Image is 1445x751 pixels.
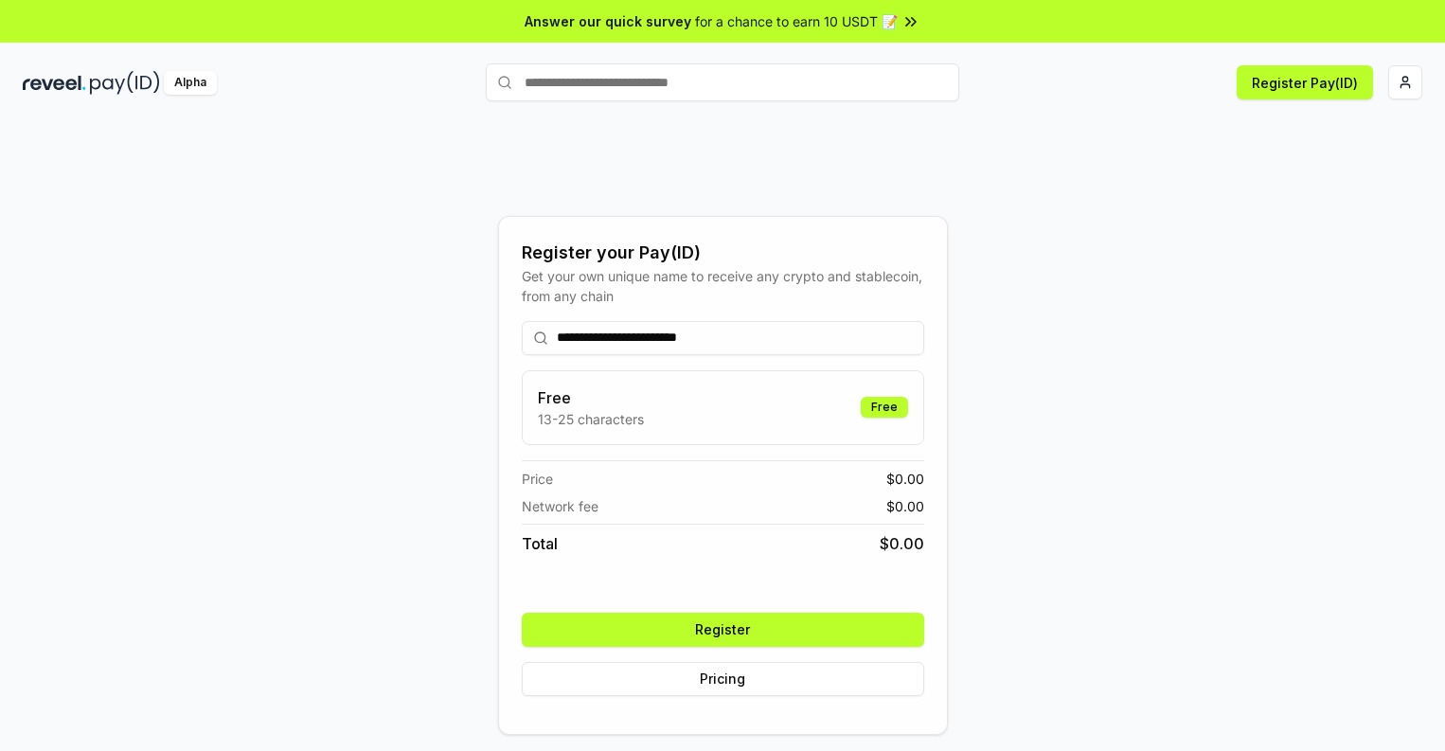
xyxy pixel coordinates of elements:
[522,469,553,489] span: Price
[880,532,924,555] span: $ 0.00
[538,386,644,409] h3: Free
[538,409,644,429] p: 13-25 characters
[164,71,217,95] div: Alpha
[861,397,908,418] div: Free
[522,266,924,306] div: Get your own unique name to receive any crypto and stablecoin, from any chain
[522,613,924,647] button: Register
[522,532,558,555] span: Total
[522,240,924,266] div: Register your Pay(ID)
[886,496,924,516] span: $ 0.00
[695,11,898,31] span: for a chance to earn 10 USDT 📝
[90,71,160,95] img: pay_id
[522,496,598,516] span: Network fee
[886,469,924,489] span: $ 0.00
[522,662,924,696] button: Pricing
[525,11,691,31] span: Answer our quick survey
[23,71,86,95] img: reveel_dark
[1237,65,1373,99] button: Register Pay(ID)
